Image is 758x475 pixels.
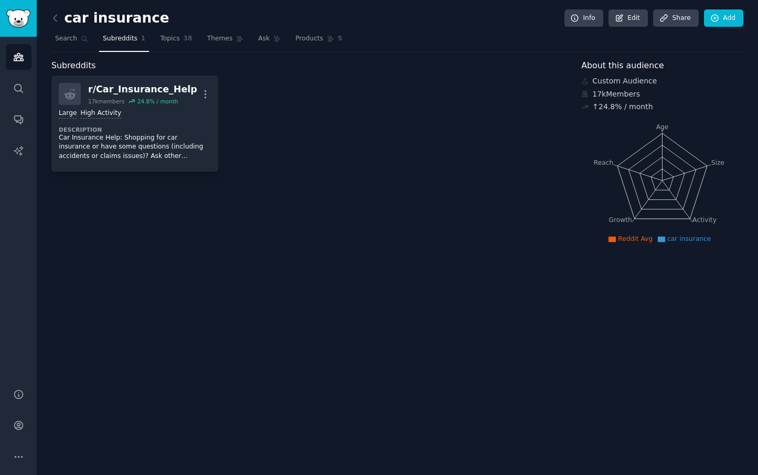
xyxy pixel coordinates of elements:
[88,83,197,96] div: r/ Car_Insurance_Help
[51,59,96,72] span: Subreddits
[51,10,169,27] h2: car insurance
[581,76,743,87] div: Custom Audience
[59,109,77,119] div: Large
[59,133,211,161] p: Car Insurance Help: Shopping for car insurance or have some questions (including accidents or cla...
[704,9,743,27] a: Add
[292,30,346,52] a: Products5
[618,235,653,242] span: Reddit Avg
[184,34,193,44] span: 38
[338,34,343,44] span: 5
[594,159,614,166] tspan: Reach
[295,34,323,44] span: Products
[103,34,137,44] span: Subreddits
[55,34,77,44] span: Search
[80,109,121,119] div: High Activity
[88,98,124,105] div: 17k members
[141,34,146,44] span: 1
[692,216,717,224] tspan: Activity
[156,30,196,52] a: Topics38
[6,9,30,28] img: GummySearch logo
[653,9,698,27] a: Share
[581,89,743,100] div: 17k Members
[137,98,178,105] div: 24.8 % / month
[160,34,179,44] span: Topics
[204,30,248,52] a: Themes
[59,126,211,133] dt: Description
[99,30,149,52] a: Subreddits1
[51,76,218,172] a: r/Car_Insurance_Help17kmembers24.8% / monthLargeHigh ActivityDescriptionCar Insurance Help: Shopp...
[207,34,233,44] span: Themes
[592,101,653,112] div: ↑ 24.8 % / month
[258,34,270,44] span: Ask
[51,30,92,52] a: Search
[667,235,711,242] span: car insurance
[564,9,603,27] a: Info
[609,216,632,224] tspan: Growth
[581,59,664,72] span: About this audience
[656,123,669,131] tspan: Age
[254,30,284,52] a: Ask
[711,159,724,166] tspan: Size
[608,9,648,27] a: Edit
